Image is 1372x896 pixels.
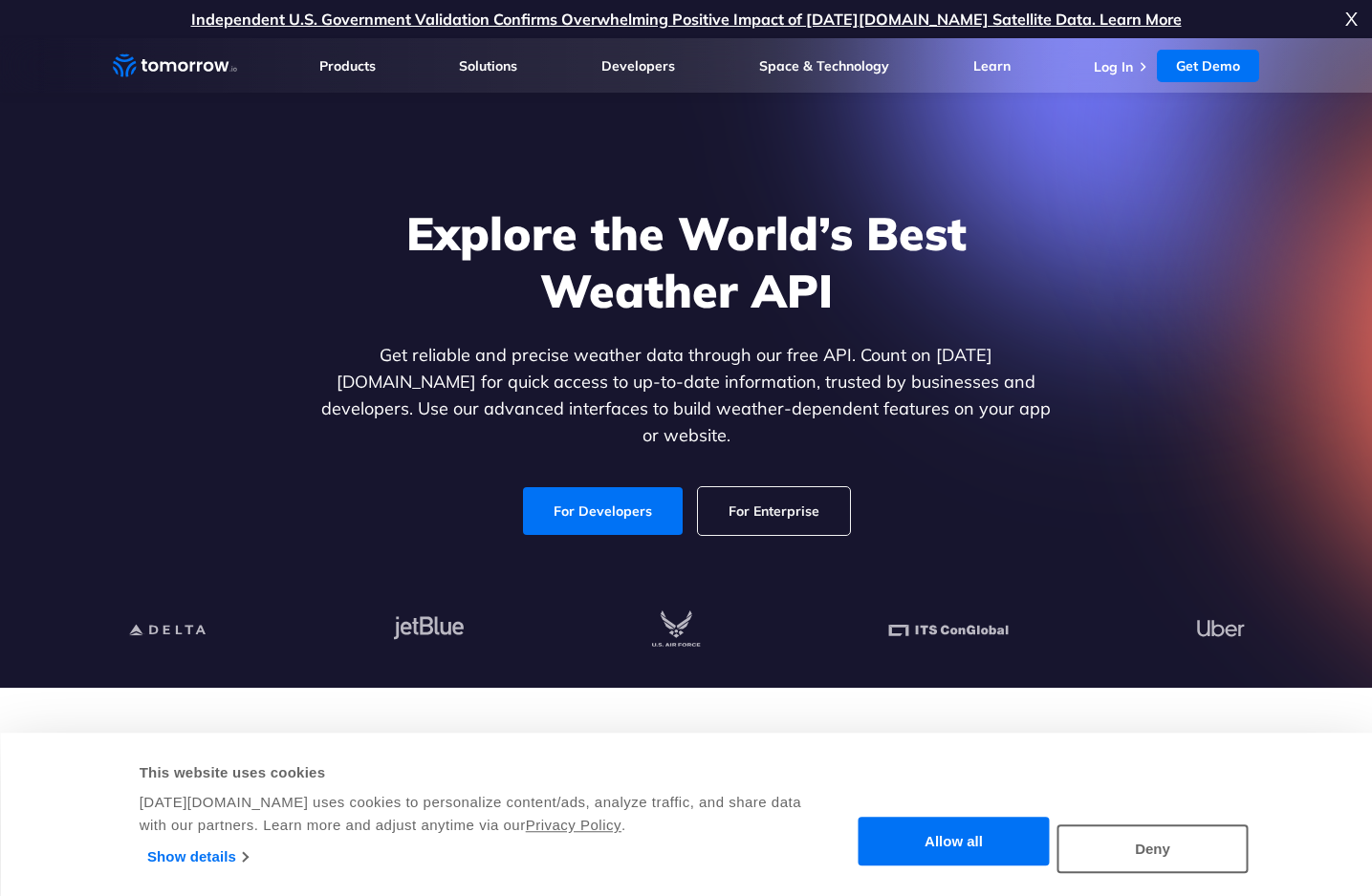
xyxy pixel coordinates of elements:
[859,818,1050,866] button: Allow all
[191,10,1182,29] a: Independent U.S. Government Validation Confirms Overwhelming Positive Impact of [DATE][DOMAIN_NAM...
[759,57,889,75] a: Space & Technology
[1157,50,1259,82] a: Get Demo
[526,817,621,833] a: Privacy Policy
[317,204,1056,319] h1: Explore the World’s Best Weather API
[459,57,517,75] a: Solutions
[601,57,675,75] a: Developers
[140,791,825,837] div: [DATE][DOMAIN_NAME] uses cookies to personalize content/ads, analyze traffic, and share data with...
[1057,824,1249,873] button: Deny
[1094,58,1133,75] a: Log In
[523,487,683,535] a: For Developers
[113,52,237,80] a: Home link
[317,342,1056,449] p: Get reliable and precise weather data through our free API. Count on [DATE][DOMAIN_NAME] for quic...
[147,843,248,871] a: Show details
[698,487,850,535] a: For Enterprise
[140,761,825,784] div: This website uses cookies
[319,57,376,75] a: Products
[973,57,1011,75] a: Learn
